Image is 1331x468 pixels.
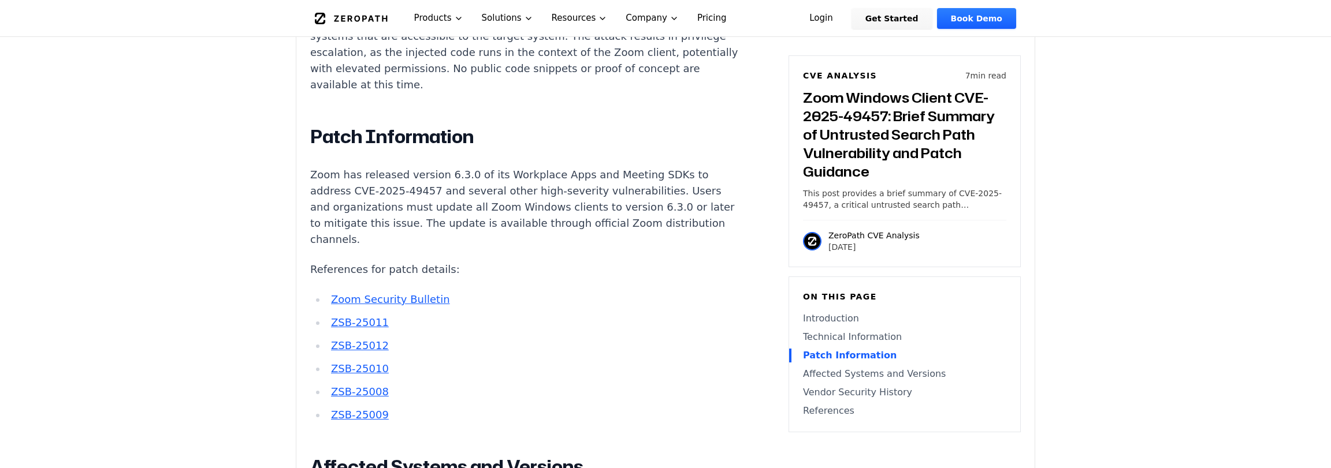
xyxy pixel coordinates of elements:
a: ZSB-25010 [331,362,389,375]
a: References [803,404,1006,418]
a: ZSB-25011 [331,316,389,328]
a: Patch Information [803,349,1006,362]
h3: Zoom Windows Client CVE-2025-49457: Brief Summary of Untrusted Search Path Vulnerability and Patc... [803,88,1006,181]
a: Login [795,8,847,29]
p: This post provides a brief summary of CVE-2025-49457, a critical untrusted search path vulnerabil... [803,188,1006,211]
h6: On this page [803,291,1006,302]
p: [DATE] [828,241,920,253]
a: Zoom Security Bulletin [331,293,450,305]
a: Vendor Security History [803,385,1006,399]
a: ZSB-25012 [331,339,389,351]
p: References for patch details: [310,261,740,278]
a: Technical Information [803,330,1006,344]
h2: Patch Information [310,125,740,148]
p: Zoom has released version 6.3.0 of its Workplace Apps and Meeting SDKs to address CVE-2025-49457 ... [310,167,740,248]
a: Affected Systems and Versions [803,367,1006,381]
a: ZSB-25008 [331,385,389,398]
p: 7 min read [965,70,1006,81]
a: ZSB-25009 [331,409,389,421]
img: ZeroPath CVE Analysis [803,232,821,250]
h6: CVE Analysis [803,70,877,81]
a: Get Started [852,8,932,29]
a: Book Demo [937,8,1016,29]
p: ZeroPath CVE Analysis [828,230,920,241]
a: Introduction [803,312,1006,325]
